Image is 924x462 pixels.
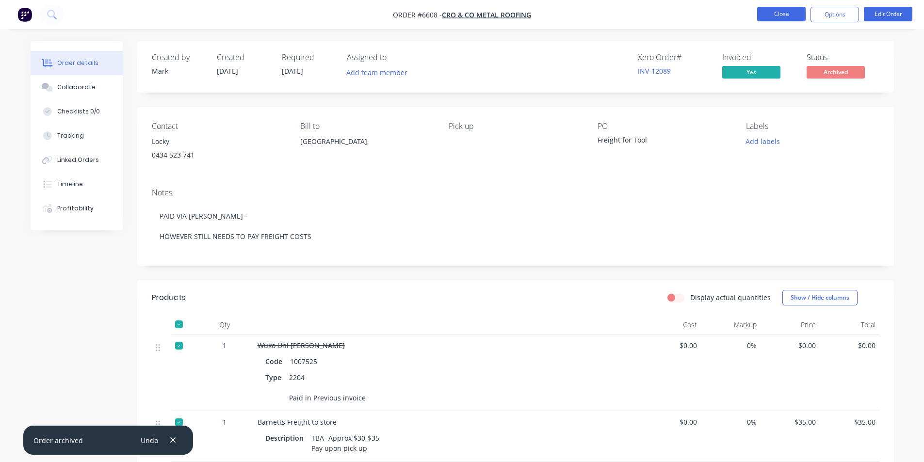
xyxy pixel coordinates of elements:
button: Undo [135,433,163,446]
div: Products [152,292,186,303]
span: $0.00 [646,340,697,350]
button: Close [757,7,806,21]
span: Yes [722,66,780,78]
span: $0.00 [646,417,697,427]
button: Linked Orders [31,148,123,172]
div: Tracking [57,131,84,140]
button: Checklists 0/0 [31,99,123,124]
div: Cost [642,315,701,335]
a: Cro & Co Metal Roofing [442,10,531,19]
button: Tracking [31,124,123,148]
div: Linked Orders [57,156,99,164]
div: PAID VIA [PERSON_NAME] - HOWEVER STILL NEEDS TO PAY FREIGHT COSTS [152,201,879,251]
div: Order details [57,59,98,67]
button: Order details [31,51,123,75]
span: $0.00 [764,340,816,350]
div: Status [807,53,879,62]
button: Add labels [741,135,785,148]
span: $35.00 [764,417,816,427]
span: [DATE] [282,66,303,76]
span: Wuko Uni [PERSON_NAME] [258,341,345,350]
button: Edit Order [864,7,912,21]
div: Required [282,53,335,62]
span: 0% [705,417,757,427]
div: Mark [152,66,205,76]
div: [GEOGRAPHIC_DATA], [300,135,433,148]
span: 1 [223,417,227,427]
div: Notes [152,188,879,197]
span: Archived [807,66,865,78]
span: $0.00 [824,340,875,350]
a: INV-12089 [638,66,671,76]
div: [GEOGRAPHIC_DATA], [300,135,433,166]
div: Price [761,315,820,335]
div: PO [598,122,730,131]
div: Contact [152,122,285,131]
div: 2204 Paid in Previous invoice [285,370,370,405]
div: Total [820,315,879,335]
div: Created by [152,53,205,62]
div: 1007525 [286,354,321,368]
div: Timeline [57,180,83,189]
div: Freight for Tool [598,135,719,148]
div: Created [217,53,270,62]
div: Code [265,354,286,368]
div: Locky [152,135,285,148]
span: Order #6608 - [393,10,442,19]
button: Show / Hide columns [782,290,858,305]
label: Display actual quantities [690,292,771,303]
div: Qty [195,315,254,335]
button: Add team member [347,66,413,79]
button: Options [811,7,859,22]
div: Markup [701,315,761,335]
button: Add team member [341,66,412,79]
div: Order archived [33,435,83,446]
button: Profitability [31,196,123,221]
div: Checklists 0/0 [57,107,100,116]
div: Assigned to [347,53,444,62]
div: Profitability [57,204,94,213]
button: Collaborate [31,75,123,99]
div: 0434 523 741 [152,148,285,162]
div: Pick up [449,122,582,131]
div: Invoiced [722,53,795,62]
div: Description [265,431,308,445]
div: TBA- Approx $30-$35 Pay upon pick up [308,431,383,455]
div: Locky0434 523 741 [152,135,285,166]
div: Labels [746,122,879,131]
div: Collaborate [57,83,96,92]
div: Type [265,370,285,384]
span: 0% [705,340,757,350]
span: 1 [223,340,227,350]
img: Factory [17,7,32,22]
span: $35.00 [824,417,875,427]
div: Xero Order # [638,53,711,62]
span: [DATE] [217,66,238,76]
button: Timeline [31,172,123,196]
div: Bill to [300,122,433,131]
span: Barnetts Freight to store [258,417,337,427]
